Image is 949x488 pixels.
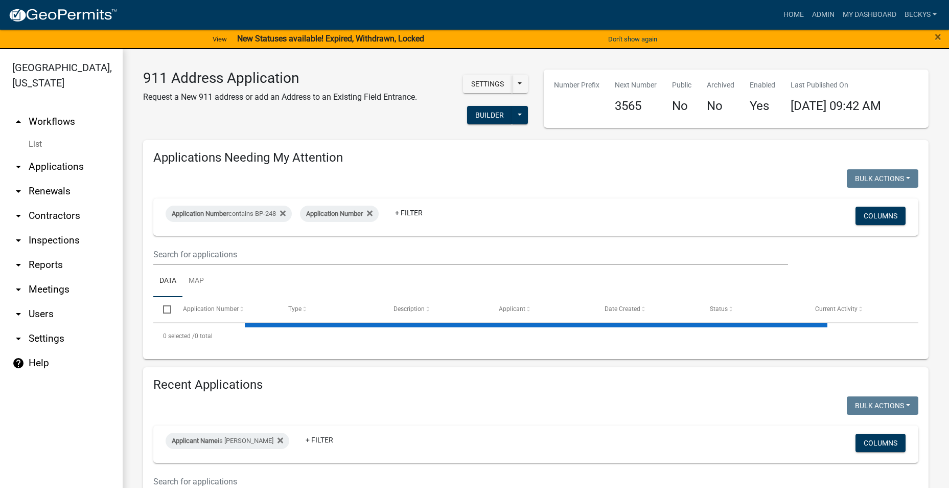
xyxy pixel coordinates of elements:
a: Admin [808,5,839,25]
p: Next Number [615,80,657,91]
a: + Filter [387,204,431,222]
a: View [209,31,231,48]
h4: Recent Applications [153,378,918,392]
a: Home [779,5,808,25]
button: Don't show again [604,31,661,48]
datatable-header-cell: Description [384,297,489,322]
datatable-header-cell: Type [279,297,384,322]
i: arrow_drop_down [12,308,25,320]
datatable-header-cell: Status [700,297,805,322]
datatable-header-cell: Date Created [594,297,700,322]
datatable-header-cell: Current Activity [805,297,911,322]
input: Search for applications [153,244,788,265]
i: arrow_drop_down [12,259,25,271]
button: Bulk Actions [847,169,918,188]
span: Type [288,305,302,313]
i: arrow_drop_down [12,185,25,197]
span: Current Activity [815,305,858,313]
datatable-header-cell: Applicant [489,297,594,322]
span: Status [710,305,728,313]
button: Builder [467,106,512,124]
h4: Applications Needing My Attention [153,150,918,165]
i: arrow_drop_down [12,283,25,296]
a: Map [182,265,210,298]
strong: New Statuses available! Expired, Withdrawn, Locked [237,34,424,43]
button: Bulk Actions [847,396,918,415]
p: Request a New 911 address or add an Address to an Existing Field Entrance. [143,91,417,103]
datatable-header-cell: Application Number [173,297,278,322]
span: [DATE] 09:42 AM [791,99,881,113]
h4: Yes [750,99,775,114]
p: Archived [707,80,734,91]
span: Applicant [499,305,525,313]
span: Application Number [306,210,363,217]
p: Number Prefix [554,80,599,91]
a: My Dashboard [839,5,900,25]
button: Settings [463,75,512,93]
p: Enabled [750,80,775,91]
datatable-header-cell: Select [153,297,173,322]
span: Date Created [605,305,640,313]
h4: 3565 [615,99,657,114]
i: arrow_drop_down [12,210,25,222]
a: beckys [900,5,941,25]
h4: No [707,99,734,114]
p: Public [672,80,691,91]
i: arrow_drop_up [12,116,25,128]
span: Description [394,305,425,313]
span: Application Number [172,210,228,217]
span: × [935,30,941,44]
div: contains BP-248 [166,206,292,222]
button: Close [935,31,941,43]
h3: 911 Address Application [143,70,417,87]
i: arrow_drop_down [12,234,25,247]
i: help [12,357,25,369]
a: + Filter [297,431,341,449]
p: Last Published On [791,80,881,91]
span: 0 selected / [163,332,195,340]
div: 0 total [153,323,918,349]
button: Columns [855,207,906,225]
h4: No [672,99,691,114]
span: Applicant Name [172,437,218,445]
span: Application Number [183,305,239,313]
i: arrow_drop_down [12,161,25,173]
i: arrow_drop_down [12,332,25,345]
button: Columns [855,434,906,452]
div: is [PERSON_NAME] [166,433,289,449]
a: Data [153,265,182,298]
